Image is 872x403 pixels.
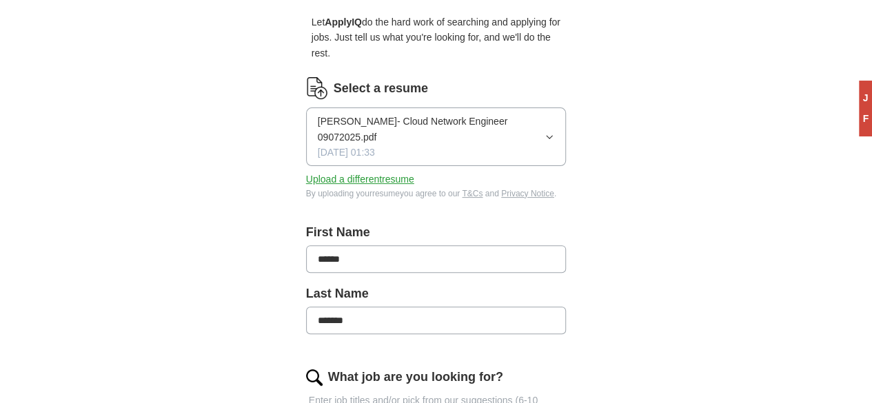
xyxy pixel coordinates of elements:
[306,107,567,166] button: [PERSON_NAME]- Cloud Network Engineer 09072025.pdf[DATE] 01:33
[306,223,567,242] label: First Name
[306,369,323,386] img: search.png
[334,79,428,99] label: Select a resume
[328,367,503,387] label: What job are you looking for?
[318,114,545,145] span: [PERSON_NAME]- Cloud Network Engineer 09072025.pdf
[306,172,414,187] button: Upload a differentresume
[306,284,567,304] label: Last Name
[325,17,362,28] strong: ApplyIQ
[306,9,567,66] p: Let do the hard work of searching and applying for jobs. Just tell us what you're looking for, an...
[462,189,483,198] a: T&Cs
[306,187,567,200] div: By uploading your resume you agree to our and .
[306,77,328,99] img: CV Icon
[318,145,375,160] span: [DATE] 01:33
[501,189,554,198] a: Privacy Notice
